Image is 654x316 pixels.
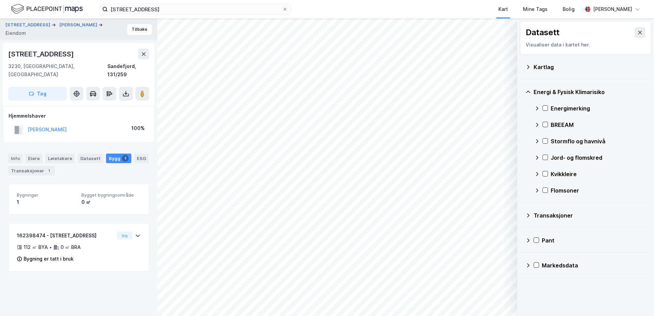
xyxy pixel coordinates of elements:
div: 112 ㎡ BYA [24,243,48,251]
iframe: Chat Widget [620,283,654,316]
div: Bolig [563,5,575,13]
button: [PERSON_NAME] [60,22,99,28]
div: 3230, [GEOGRAPHIC_DATA], [GEOGRAPHIC_DATA] [8,62,107,79]
div: Flomsoner [551,186,646,195]
div: 1 [45,167,52,174]
div: 0 ㎡ [81,198,141,206]
span: Bygget bygningsområde [81,192,141,198]
button: [STREET_ADDRESS] [5,22,52,28]
div: Pant [542,236,646,245]
div: 1 [17,198,76,206]
button: Tilbake [127,24,152,35]
span: Bygninger [17,192,76,198]
div: • [49,245,52,250]
div: Stormflo og havnivå [551,137,646,145]
input: Søk på adresse, matrikkel, gårdeiere, leietakere eller personer [108,4,282,14]
div: 162398474 - [STREET_ADDRESS] [17,232,114,240]
div: Bygg [106,154,131,163]
div: Mine Tags [523,5,548,13]
div: Kontrollprogram for chat [620,283,654,316]
div: Energi & Fysisk Klimarisiko [534,88,646,96]
div: Markedsdata [542,261,646,269]
div: Kartlag [534,63,646,71]
button: Tag [8,87,67,101]
div: Eiere [25,154,42,163]
div: Visualiser data i kartet her. [526,41,645,49]
div: Bygning er tatt i bruk [24,255,74,263]
img: logo.f888ab2527a4732fd821a326f86c7f29.svg [11,3,83,15]
div: Energimerking [551,104,646,113]
div: 100% [131,124,145,132]
div: Hjemmelshaver [9,112,149,120]
button: Vis [117,232,132,240]
div: [STREET_ADDRESS] [8,49,75,60]
div: 1 [122,155,129,162]
div: Datasett [526,27,560,38]
div: Transaksjoner [8,166,55,175]
div: Kart [498,5,508,13]
div: Datasett [78,154,103,163]
div: [PERSON_NAME] [593,5,632,13]
div: Leietakere [45,154,75,163]
div: ESG [134,154,149,163]
div: Transaksjoner [534,211,646,220]
div: Info [8,154,23,163]
div: Sandefjord, 131/259 [107,62,149,79]
div: Kvikkleire [551,170,646,178]
div: 0 ㎡ BRA [61,243,81,251]
div: BREEAM [551,121,646,129]
div: Jord- og flomskred [551,154,646,162]
div: Eiendom [5,29,26,37]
